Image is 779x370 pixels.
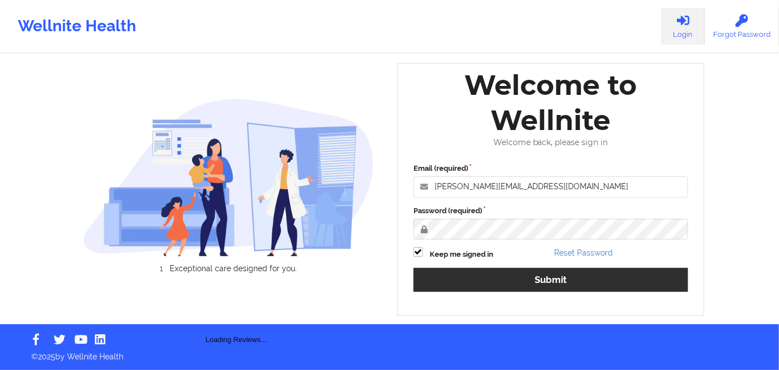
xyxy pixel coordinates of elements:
a: Login [661,8,705,45]
label: Password (required) [413,205,688,217]
li: Exceptional care designed for you. [93,264,374,273]
img: wellnite-auth-hero_200.c722682e.png [83,98,374,256]
label: Email (required) [413,163,688,174]
a: Reset Password [555,248,613,257]
div: Welcome to Wellnite [406,68,696,138]
p: © 2025 by Wellnite Health [23,343,756,362]
a: Forgot Password [705,8,779,45]
label: Keep me signed in [430,249,493,260]
div: Welcome back, please sign in [406,138,696,147]
button: Submit [413,268,688,292]
input: Email address [413,176,688,198]
div: Loading Reviews... [83,292,390,345]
